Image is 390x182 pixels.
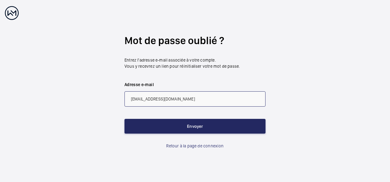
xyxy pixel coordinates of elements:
[124,91,266,107] input: abc@xyz
[124,119,266,134] button: Envoyer
[124,57,266,69] p: Entrez l'adresse e-mail associée à votre compte. Vous y recevrez un lien pour réinitialiser votre...
[124,33,266,48] h2: Mot de passe oublié ?
[124,82,266,88] label: Adresse e-mail
[166,143,224,149] a: Retour à la page de connexion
